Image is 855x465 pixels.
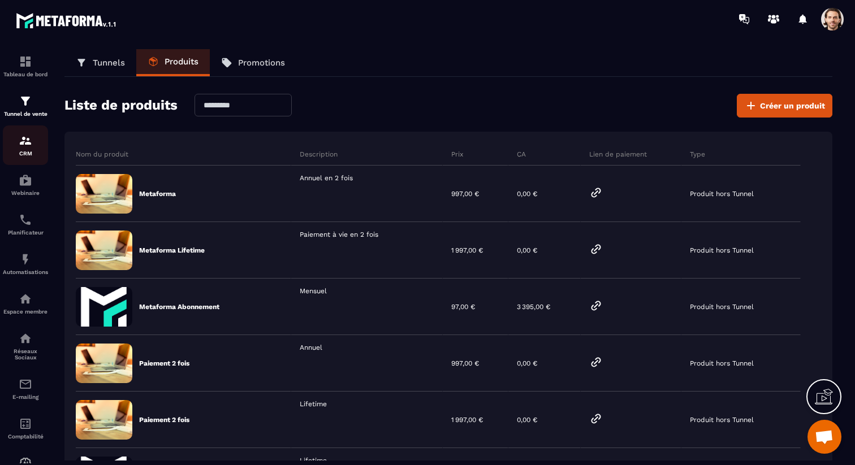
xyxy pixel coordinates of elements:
[3,284,48,323] a: automationsautomationsEspace membre
[19,55,32,68] img: formation
[3,71,48,77] p: Tableau de bord
[3,125,48,165] a: formationformationCRM
[139,359,189,368] p: Paiement 2 fois
[807,420,841,454] a: Ouvrir le chat
[19,332,32,345] img: social-network
[19,292,32,306] img: automations
[19,213,32,227] img: scheduler
[165,57,198,67] p: Produits
[690,190,754,198] p: Produit hors Tunnel
[3,433,48,440] p: Comptabilité
[19,94,32,108] img: formation
[19,173,32,187] img: automations
[300,150,338,159] p: Description
[19,134,32,147] img: formation
[3,86,48,125] a: formationformationTunnel de vente
[76,231,132,270] img: formation-default-image.91678625.jpeg
[93,58,125,68] p: Tunnels
[16,10,118,31] img: logo
[238,58,285,68] p: Promotions
[3,150,48,157] p: CRM
[3,369,48,408] a: emailemailE-mailing
[3,205,48,244] a: schedulerschedulerPlanificateur
[3,394,48,400] p: E-mailing
[76,174,132,214] img: formation-default-image.91678625.jpeg
[451,150,463,159] p: Prix
[760,100,825,111] span: Créer un produit
[76,287,132,327] img: 2a8e626aa46b25dc448d24d082f73171.png
[3,323,48,369] a: social-networksocial-networkRéseaux Sociaux
[3,46,48,86] a: formationformationTableau de bord
[139,415,189,424] p: Paiement 2 fois
[139,246,205,255] p: Metaforma Lifetime
[139,189,176,198] p: Metaforma
[19,417,32,431] img: accountant
[690,359,754,367] p: Produit hors Tunnel
[3,229,48,236] p: Planificateur
[589,150,647,159] p: Lien de paiement
[139,302,219,311] p: Metaforma Abonnement
[690,246,754,254] p: Produit hors Tunnel
[3,111,48,117] p: Tunnel de vente
[3,348,48,360] p: Réseaux Sociaux
[690,416,754,424] p: Produit hors Tunnel
[3,190,48,196] p: Webinaire
[3,165,48,205] a: automationsautomationsWebinaire
[3,269,48,275] p: Automatisations
[136,49,210,76] a: Produits
[3,408,48,448] a: accountantaccountantComptabilité
[690,150,705,159] p: Type
[76,344,132,383] img: formation-default-image.91678625.jpeg
[737,94,832,118] button: Créer un produit
[3,308,48,315] p: Espace membre
[210,49,296,76] a: Promotions
[3,244,48,284] a: automationsautomationsAutomatisations
[517,150,526,159] p: CA
[690,303,754,311] p: Produit hors Tunnel
[64,49,136,76] a: Tunnels
[19,377,32,391] img: email
[64,94,178,118] h2: Liste de produits
[76,400,132,440] img: formation-default-image.91678625.jpeg
[19,253,32,266] img: automations
[76,150,128,159] p: Nom du produit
